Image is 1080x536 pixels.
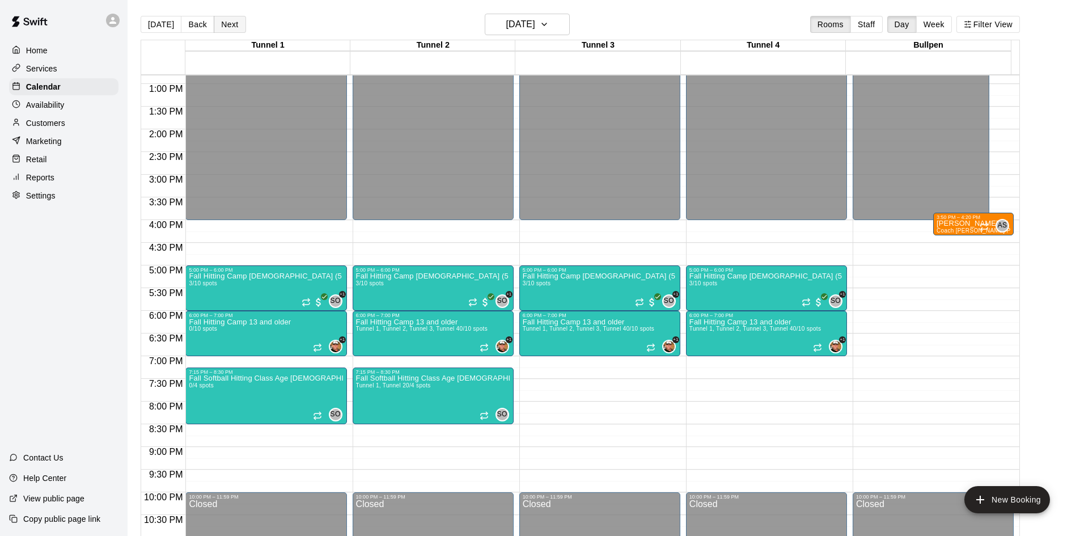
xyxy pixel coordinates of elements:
span: Ashley Schmalfeldt [1000,219,1009,233]
button: add [964,486,1050,513]
div: Ryan Hoffman [495,340,509,353]
span: +1 [839,291,846,298]
div: 3:50 PM – 4:20 PM: Madison Lind w/ Schmalfeldt [933,213,1014,235]
p: Reports [26,172,54,183]
div: 6:00 PM – 7:00 PM [689,313,844,318]
span: +1 [339,336,346,343]
span: 0/10 spots filled [793,326,821,332]
div: Ryan Hoffman [829,340,842,353]
span: Recurring event [468,298,477,307]
span: SO [331,296,341,307]
span: All customers have paid [813,297,824,308]
p: Calendar [26,81,61,92]
span: 1:00 PM [146,84,186,94]
div: Calendar [9,78,118,95]
div: 7:15 PM – 8:30 PM [189,369,343,375]
span: SO [497,296,507,307]
span: SO [664,296,674,307]
div: Shaun ODea [495,408,509,421]
span: 10:00 PM [141,492,185,502]
div: 10:00 PM – 11:59 PM [356,494,510,500]
a: Marketing [9,133,118,150]
img: Ryan Hoffman [330,341,341,352]
div: 10:00 PM – 11:59 PM [856,494,1010,500]
div: 6:00 PM – 7:00 PM [356,313,510,318]
span: 6:00 PM [146,311,186,320]
span: Ryan Hoffman & 1 other [833,340,842,353]
span: Tunnel 1, Tunnel 2, Tunnel 3, Tunnel 4 [689,326,793,332]
span: Recurring event [480,343,489,352]
div: 6:00 PM – 7:00 PM [523,313,677,318]
span: 2:00 PM [146,129,186,139]
p: Customers [26,117,65,129]
span: +1 [506,336,513,343]
div: Tunnel 4 [681,40,846,51]
div: Availability [9,96,118,113]
div: Ryan Hoffman [662,340,676,353]
div: 5:00 PM – 6:00 PM [523,267,677,273]
div: Ryan Hoffman [329,340,342,353]
button: [DATE] [141,16,181,33]
img: Ryan Hoffman [663,341,675,352]
span: 3:00 PM [146,175,186,184]
a: Home [9,42,118,59]
img: Ryan Hoffman [830,341,841,352]
span: Recurring event [802,298,811,307]
div: Ashley Schmalfeldt [996,219,1009,233]
span: 3/10 spots filled [356,280,384,286]
span: 3/10 spots filled [523,280,550,286]
span: Shaun ODea & 1 other [333,294,342,308]
p: View public page [23,493,84,504]
h6: [DATE] [506,16,535,32]
span: +1 [339,291,346,298]
div: 6:00 PM – 7:00 PM: Fall Hitting Camp 13 and older [519,311,680,356]
p: Availability [26,99,65,111]
div: Tunnel 2 [350,40,515,51]
button: Day [887,16,917,33]
span: Recurring event [813,343,822,352]
button: Filter View [956,16,1020,33]
span: 9:00 PM [146,447,186,457]
span: Recurring event [313,343,322,352]
p: Retail [26,154,47,165]
span: 6:30 PM [146,334,186,343]
span: Shaun ODea & 1 other [667,294,676,308]
span: Recurring event [646,343,655,352]
button: Next [214,16,245,33]
div: 5:00 PM – 6:00 PM: Fall Hitting Camp 8-12 Years Old (5 O'Clock Session) [353,265,514,311]
span: Recurring event [313,411,322,420]
div: Customers [9,115,118,132]
span: 4:00 PM [146,220,186,230]
button: Staff [850,16,883,33]
a: Services [9,60,118,77]
span: SO [497,409,507,420]
p: Copy public page link [23,513,100,525]
div: 6:00 PM – 7:00 PM: Fall Hitting Camp 13 and older [686,311,847,356]
a: Settings [9,187,118,204]
span: 0/10 spots filled [460,326,488,332]
span: 9:30 PM [146,470,186,479]
div: 10:00 PM – 11:59 PM [189,494,343,500]
span: AS [998,220,1007,231]
span: 0/4 spots filled [189,382,214,389]
div: Shaun ODea [495,294,509,308]
div: Bullpen [846,40,1011,51]
div: Shaun ODea [829,294,842,308]
span: Shaun ODea [333,408,342,421]
div: Shaun ODea [662,294,676,308]
div: Shaun ODea [329,408,342,421]
span: +1 [672,291,679,298]
p: Help Center [23,472,66,484]
div: 7:15 PM – 8:30 PM [356,369,510,375]
button: [DATE] [485,14,570,35]
a: Reports [9,169,118,186]
div: 6:00 PM – 7:00 PM: Fall Hitting Camp 13 and older [185,311,346,356]
div: 5:00 PM – 6:00 PM [189,267,343,273]
span: 0/10 spots filled [626,326,654,332]
span: 4:30 PM [146,243,186,252]
div: 7:15 PM – 8:30 PM: Fall Softball Hitting Class Age 13 and Older [353,368,514,424]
